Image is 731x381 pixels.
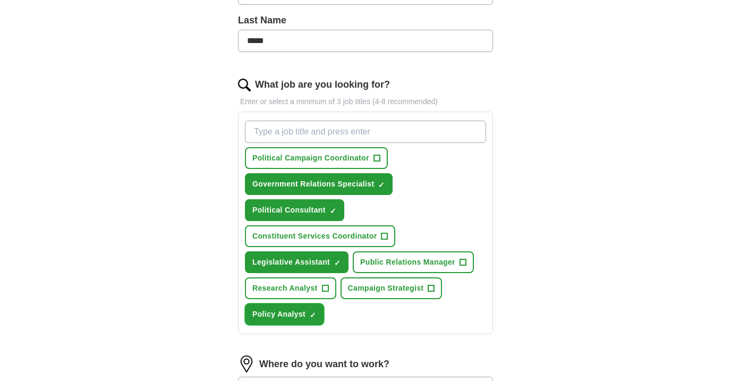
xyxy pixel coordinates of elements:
[252,309,305,320] span: Policy Analyst
[245,251,348,273] button: Legislative Assistant✓
[341,277,443,299] button: Campaign Strategist
[252,179,374,190] span: Government Relations Specialist
[259,357,389,371] label: Where do you want to work?
[245,277,336,299] button: Research Analyst
[353,251,474,273] button: Public Relations Manager
[238,13,493,28] label: Last Name
[252,231,377,242] span: Constituent Services Coordinator
[310,311,316,319] span: ✓
[252,153,369,164] span: Political Campaign Coordinator
[348,283,424,294] span: Campaign Strategist
[330,207,336,215] span: ✓
[245,147,388,169] button: Political Campaign Coordinator
[245,225,395,247] button: Constituent Services Coordinator
[238,96,493,107] p: Enter or select a minimum of 3 job titles (4-8 recommended)
[252,205,326,216] span: Political Consultant
[252,257,330,268] span: Legislative Assistant
[378,181,385,189] span: ✓
[360,257,455,268] span: Public Relations Manager
[255,78,390,92] label: What job are you looking for?
[245,173,393,195] button: Government Relations Specialist✓
[252,283,318,294] span: Research Analyst
[245,121,486,143] input: Type a job title and press enter
[334,259,341,267] span: ✓
[245,199,344,221] button: Political Consultant✓
[238,79,251,91] img: search.png
[245,303,324,325] button: Policy Analyst✓
[238,355,255,372] img: location.png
